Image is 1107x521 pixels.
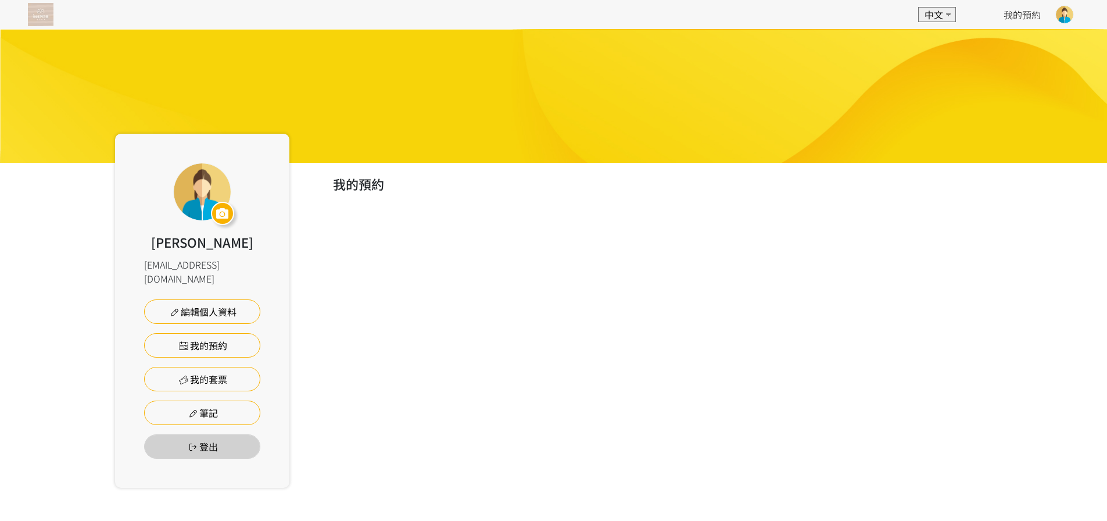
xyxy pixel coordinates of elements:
div: [PERSON_NAME] [151,233,253,252]
a: 編輯個人資料 [144,299,260,324]
a: 我的預約 [144,333,260,358]
a: 我的套票 [144,367,260,391]
div: [EMAIL_ADDRESS][DOMAIN_NAME] [144,258,260,286]
button: 登出 [144,434,260,459]
a: 我的預約 [1004,8,1041,22]
h2: 我的預約 [333,174,993,194]
a: 筆記 [144,401,260,425]
img: T57dtJh47iSJKDtQ57dN6xVUMYY2M0XQuGF02OI4.png [28,3,53,26]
